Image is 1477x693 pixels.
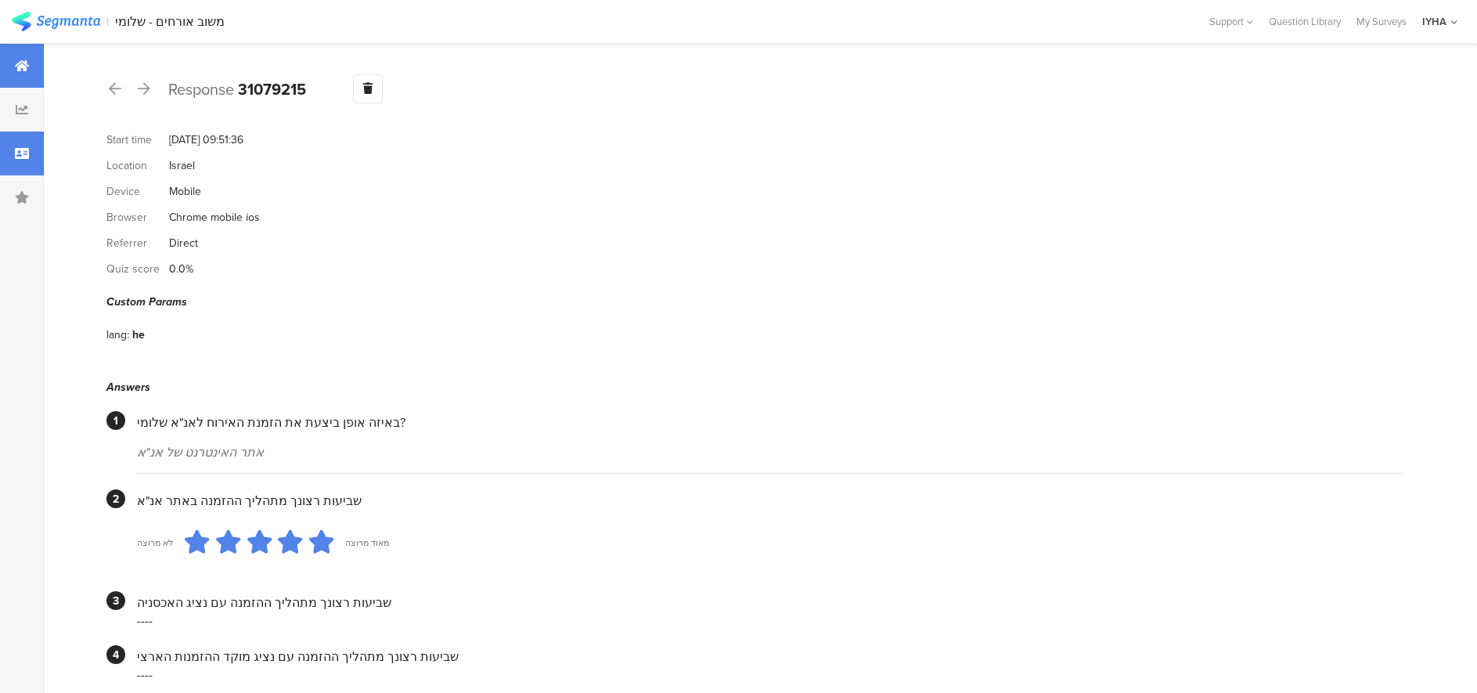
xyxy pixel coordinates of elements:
[115,14,225,29] div: משוב אורחים - שלומי
[169,132,243,148] div: [DATE] 09:51:36
[1422,14,1446,29] div: IYHA
[137,536,173,549] div: לא מרוצה
[132,327,145,343] div: he
[106,13,109,31] div: |
[169,261,193,277] div: 0.0%
[106,489,125,508] div: 2
[1349,14,1414,29] a: My Surveys
[106,327,132,343] div: lang:
[1209,9,1253,34] div: Support
[106,235,169,251] div: Referrer
[168,78,234,101] span: Response
[137,413,1403,431] div: באיזה אופן ביצעת את הזמנת האירוח לאנ"א שלומי?
[137,594,1403,612] div: שביעות רצונך מתהליך ההזמנה עם נציג האכסניה
[106,645,125,664] div: 4
[169,157,195,174] div: Israel
[106,379,1403,395] div: Answers
[1261,14,1349,29] a: Question Library
[106,183,169,200] div: Device
[345,536,389,549] div: מאוד מרוצה
[106,132,169,148] div: Start time
[137,648,1403,666] div: שביעות רצונך מתהליך ההזמנה עם נציג מוקד ההזמנות הארצי
[106,261,169,277] div: Quiz score
[106,157,169,174] div: Location
[137,492,1403,510] div: שביעות רצונך מתהליך ההזמנה באתר אנ"א
[169,183,201,200] div: Mobile
[106,591,125,610] div: 3
[106,294,1403,310] div: Custom Params
[137,666,1403,684] div: ----
[137,612,1403,630] div: ----
[169,209,260,226] div: Chrome mobile ios
[137,443,1403,461] div: אתר האינטרנט של אנ"א
[169,235,198,251] div: Direct
[12,12,100,31] img: segmanta logo
[238,78,306,101] b: 31079215
[106,209,169,226] div: Browser
[106,411,125,430] div: 1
